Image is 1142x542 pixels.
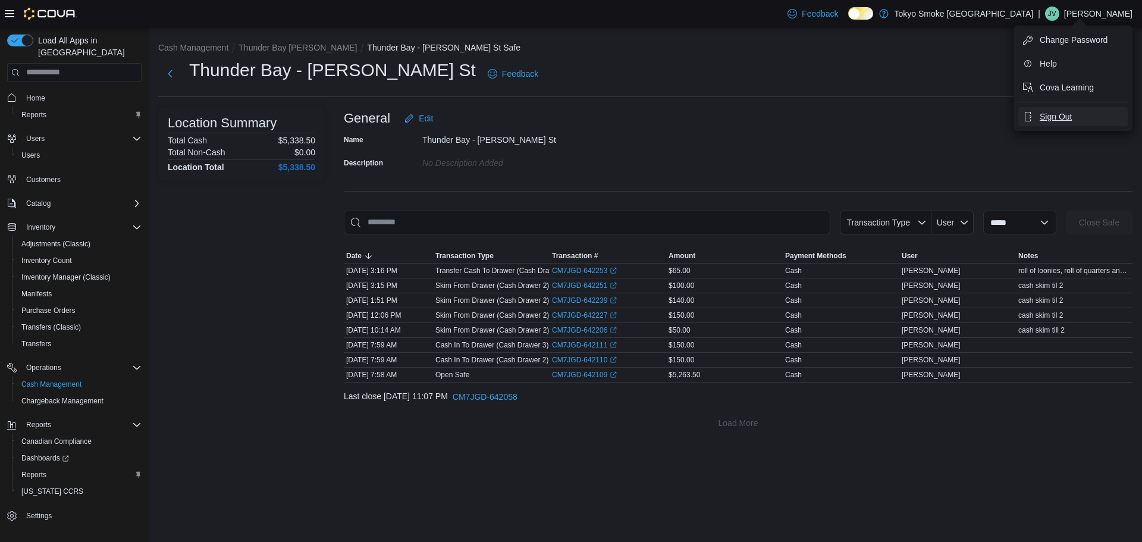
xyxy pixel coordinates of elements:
[435,281,549,290] p: Skim From Drawer (Cash Drawer 2)
[719,417,758,429] span: Load More
[1018,325,1065,335] span: cash skim till 2
[669,325,691,335] span: $50.00
[26,199,51,208] span: Catalog
[21,418,142,432] span: Reports
[168,148,225,157] h6: Total Non-Cash
[552,325,617,335] a: CM7JGD-642206External link
[422,153,582,168] div: No Description added
[26,363,61,372] span: Operations
[168,162,224,172] h4: Location Total
[168,136,207,145] h6: Total Cash
[448,385,522,409] button: CM7JGD-642058
[158,43,228,52] button: Cash Management
[21,91,50,105] a: Home
[669,370,700,380] span: $5,263.50
[17,468,51,482] a: Reports
[168,116,277,130] h3: Location Summary
[1018,266,1130,275] span: roll of loonies, roll of quarters and 3x 10
[21,361,66,375] button: Operations
[21,239,90,249] span: Adjustments (Classic)
[17,148,45,162] a: Users
[17,451,142,465] span: Dashboards
[21,361,142,375] span: Operations
[17,377,142,391] span: Cash Management
[783,2,843,26] a: Feedback
[1064,7,1132,21] p: [PERSON_NAME]
[12,319,146,336] button: Transfers (Classic)
[344,323,433,337] div: [DATE] 10:14 AM
[433,249,550,263] button: Transaction Type
[435,311,549,320] p: Skim From Drawer (Cash Drawer 2)
[17,434,142,449] span: Canadian Compliance
[344,411,1132,435] button: Load More
[346,251,362,261] span: Date
[902,355,961,365] span: [PERSON_NAME]
[21,339,51,349] span: Transfers
[610,282,617,289] svg: External link
[17,287,142,301] span: Manifests
[12,236,146,252] button: Adjustments (Classic)
[1018,54,1128,73] button: Help
[12,393,146,409] button: Chargeback Management
[17,484,142,499] span: Washington CCRS
[21,172,142,187] span: Customers
[931,211,974,234] button: User
[21,151,40,160] span: Users
[17,451,74,465] a: Dashboards
[278,136,315,145] p: $5,338.50
[1040,58,1057,70] span: Help
[1018,78,1128,97] button: Cova Learning
[669,281,694,290] span: $100.00
[21,508,142,523] span: Settings
[2,89,146,106] button: Home
[21,437,92,446] span: Canadian Compliance
[12,147,146,164] button: Users
[1038,7,1040,21] p: |
[1018,251,1038,261] span: Notes
[33,35,142,58] span: Load All Apps in [GEOGRAPHIC_DATA]
[610,327,617,334] svg: External link
[344,368,433,382] div: [DATE] 7:58 AM
[17,303,80,318] a: Purchase Orders
[12,466,146,483] button: Reports
[294,148,315,157] p: $0.00
[902,325,961,335] span: [PERSON_NAME]
[239,43,357,52] button: Thunder Bay [PERSON_NAME]
[1018,107,1128,126] button: Sign Out
[435,370,469,380] p: Open Safe
[21,90,142,105] span: Home
[344,111,390,126] h3: General
[552,340,617,350] a: CM7JGD-642111External link
[21,196,55,211] button: Catalog
[17,394,142,408] span: Chargeback Management
[902,266,961,275] span: [PERSON_NAME]
[785,296,802,305] div: Cash
[435,266,569,275] p: Transfer Cash To Drawer (Cash Drawer 2)
[552,251,598,261] span: Transaction #
[158,42,1132,56] nav: An example of EuiBreadcrumbs
[17,468,142,482] span: Reports
[802,8,838,20] span: Feedback
[435,355,549,365] p: Cash In To Drawer (Cash Drawer 2)
[1018,30,1128,49] button: Change Password
[902,311,961,320] span: [PERSON_NAME]
[17,237,95,251] a: Adjustments (Classic)
[669,296,694,305] span: $140.00
[783,249,899,263] button: Payment Methods
[1040,34,1108,46] span: Change Password
[17,287,57,301] a: Manifests
[1018,281,1063,290] span: cash skim til 2
[610,342,617,349] svg: External link
[21,380,81,389] span: Cash Management
[2,219,146,236] button: Inventory
[902,340,961,350] span: [PERSON_NAME]
[21,256,72,265] span: Inventory Count
[344,158,383,168] label: Description
[669,311,694,320] span: $150.00
[937,218,955,227] span: User
[2,171,146,188] button: Customers
[344,249,433,263] button: Date
[17,303,142,318] span: Purchase Orders
[26,175,61,184] span: Customers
